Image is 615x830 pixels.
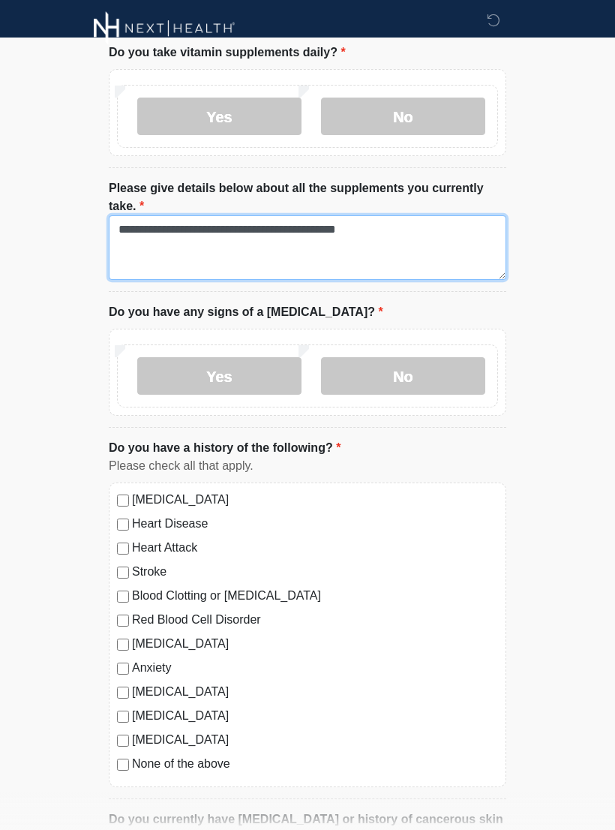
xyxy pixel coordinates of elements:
[132,659,498,677] label: Anxiety
[109,179,506,215] label: Please give details below about all the supplements you currently take.
[117,567,129,579] input: Stroke
[117,639,129,651] input: [MEDICAL_DATA]
[132,587,498,605] label: Blood Clotting or [MEDICAL_DATA]
[132,563,498,581] label: Stroke
[132,731,498,749] label: [MEDICAL_DATA]
[132,539,498,557] label: Heart Attack
[137,98,301,135] label: Yes
[94,11,235,45] img: Next-Health Montecito Logo
[117,663,129,675] input: Anxiety
[132,515,498,533] label: Heart Disease
[132,611,498,629] label: Red Blood Cell Disorder
[109,303,383,321] label: Do you have any signs of a [MEDICAL_DATA]?
[321,98,485,135] label: No
[137,357,301,395] label: Yes
[117,711,129,723] input: [MEDICAL_DATA]
[132,491,498,509] label: [MEDICAL_DATA]
[117,591,129,603] input: Blood Clotting or [MEDICAL_DATA]
[109,457,506,475] div: Please check all that apply.
[132,707,498,725] label: [MEDICAL_DATA]
[117,543,129,555] input: Heart Attack
[321,357,485,395] label: No
[117,519,129,531] input: Heart Disease
[117,759,129,771] input: None of the above
[132,755,498,773] label: None of the above
[109,439,340,457] label: Do you have a history of the following?
[132,683,498,701] label: [MEDICAL_DATA]
[117,615,129,627] input: Red Blood Cell Disorder
[117,735,129,747] input: [MEDICAL_DATA]
[132,635,498,653] label: [MEDICAL_DATA]
[117,495,129,507] input: [MEDICAL_DATA]
[117,687,129,699] input: [MEDICAL_DATA]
